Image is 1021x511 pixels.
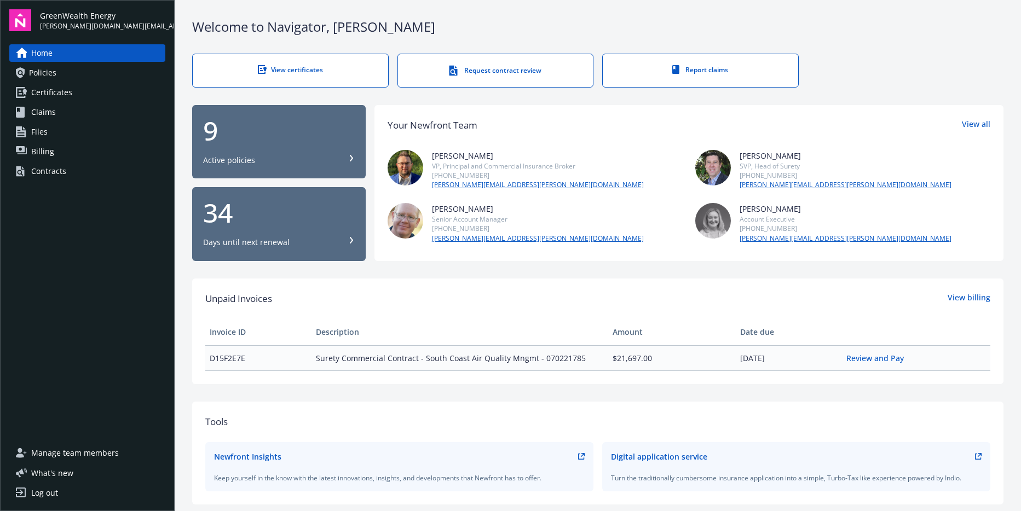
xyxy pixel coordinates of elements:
span: Surety Commercial Contract - South Coast Air Quality Mngmt - 070221785 [316,352,604,364]
div: [PHONE_NUMBER] [432,224,644,233]
button: GreenWealth Energy[PERSON_NAME][DOMAIN_NAME][EMAIL_ADDRESS][PERSON_NAME][DOMAIN_NAME] [40,9,165,31]
a: Review and Pay [846,353,913,363]
th: Amount [608,319,736,345]
div: [PHONE_NUMBER] [432,171,644,180]
img: navigator-logo.svg [9,9,31,31]
div: Your Newfront Team [388,118,477,132]
a: Files [9,123,165,141]
span: Certificates [31,84,72,101]
span: Files [31,123,48,141]
img: photo [695,150,731,185]
button: 34Days until next renewal [192,187,366,261]
div: Active policies [203,155,255,166]
div: [PERSON_NAME] [432,150,644,161]
div: [PERSON_NAME] [740,203,951,214]
img: photo [388,203,423,239]
a: [PERSON_NAME][EMAIL_ADDRESS][PERSON_NAME][DOMAIN_NAME] [432,234,644,243]
div: Turn the traditionally cumbersome insurance application into a simple, Turbo-Tax like experience ... [611,473,982,483]
td: $21,697.00 [608,345,736,370]
div: Digital application service [611,451,707,462]
a: Claims [9,103,165,121]
button: 9Active policies [192,105,366,179]
div: View certificates [215,65,366,74]
div: Log out [31,484,58,502]
td: D15F2E7E [205,345,312,370]
a: [PERSON_NAME][EMAIL_ADDRESS][PERSON_NAME][DOMAIN_NAME] [740,180,951,190]
a: View billing [948,292,990,306]
button: What's new [9,467,91,479]
div: Senior Account Manager [432,214,644,224]
div: Newfront Insights [214,451,281,462]
img: photo [695,203,731,239]
div: [PERSON_NAME] [740,150,951,161]
th: Date due [736,319,842,345]
span: What ' s new [31,467,73,479]
div: 9 [203,118,355,144]
div: Days until next renewal [203,237,290,248]
th: Invoice ID [205,319,312,345]
td: [DATE] [736,345,842,370]
div: VP, Principal and Commercial Insurance Broker [432,161,644,171]
span: Unpaid Invoices [205,292,272,306]
th: Description [312,319,609,345]
span: Policies [29,64,56,82]
a: Contracts [9,162,165,180]
span: Home [31,44,53,62]
div: Account Executive [740,214,951,224]
a: [PERSON_NAME][EMAIL_ADDRESS][PERSON_NAME][DOMAIN_NAME] [740,234,951,243]
span: [PERSON_NAME][DOMAIN_NAME][EMAIL_ADDRESS][PERSON_NAME][DOMAIN_NAME] [40,21,165,31]
div: SVP, Head of Surety [740,161,951,171]
img: photo [388,150,423,185]
a: Billing [9,143,165,160]
a: Certificates [9,84,165,101]
span: Claims [31,103,56,121]
div: Request contract review [420,65,572,76]
span: GreenWealth Energy [40,10,165,21]
div: Welcome to Navigator , [PERSON_NAME] [192,18,1003,36]
a: Request contract review [397,54,594,88]
div: Contracts [31,162,66,180]
a: View all [962,118,990,132]
div: Keep yourself in the know with the latest innovations, insights, and developments that Newfront h... [214,473,585,483]
span: Manage team members [31,444,119,462]
div: Report claims [625,65,776,74]
a: Manage team members [9,444,165,462]
a: [PERSON_NAME][EMAIL_ADDRESS][PERSON_NAME][DOMAIN_NAME] [432,180,644,190]
div: 34 [203,200,355,226]
span: Billing [31,143,54,160]
a: Home [9,44,165,62]
div: [PHONE_NUMBER] [740,171,951,180]
a: Report claims [602,54,799,88]
a: Policies [9,64,165,82]
div: Tools [205,415,990,429]
div: [PHONE_NUMBER] [740,224,951,233]
a: View certificates [192,54,389,88]
div: [PERSON_NAME] [432,203,644,214]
